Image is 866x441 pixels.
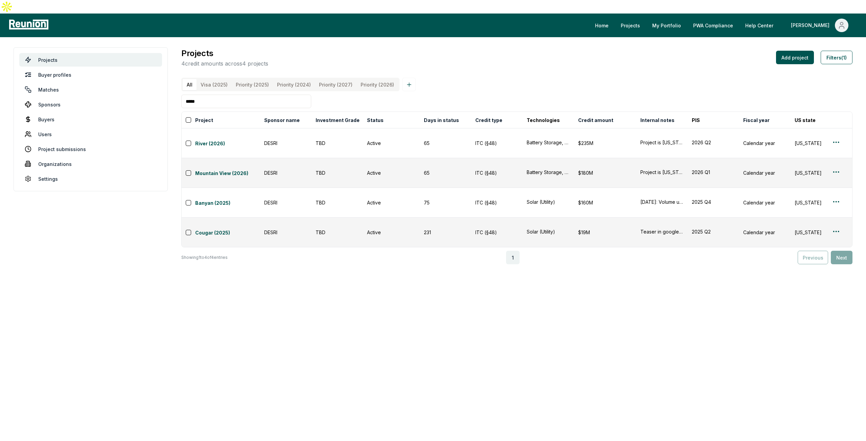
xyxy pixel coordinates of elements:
button: Days in status [423,113,460,127]
button: Mountain View (2026) [195,168,260,178]
div: TBD [316,229,359,236]
a: Banyan (2025) [195,199,260,207]
a: Project submissions [19,142,162,156]
button: Internal notes [639,113,676,127]
nav: Main [590,19,859,32]
div: ITC (§48) [475,199,519,206]
div: Active [367,229,416,236]
div: $180M [578,169,632,176]
div: TBD [316,169,359,176]
a: Home [590,19,614,32]
div: ITC (§48) [475,169,519,176]
a: My Portfolio [647,19,686,32]
button: Cougar (2025) [195,228,260,237]
a: Organizations [19,157,162,171]
a: Projects [615,19,645,32]
div: 65 [424,169,467,176]
button: Project is [US_STATE] Solar II Solar and [PERSON_NAME] are both domestic content. Solar is $105-1... [640,139,684,146]
button: Fiscal year [742,113,771,127]
button: Priority (2026) [357,79,398,90]
div: ITC (§48) [475,140,519,147]
div: 65 [424,140,467,147]
button: All [183,79,197,90]
div: [US_STATE] [795,140,838,147]
a: Buyer profiles [19,68,162,81]
a: Cougar (2025) [195,229,260,237]
div: Calendar year [743,169,787,176]
button: 2026 Q1 [692,169,735,176]
p: 4 credit amounts across 4 projects [181,59,268,68]
div: ITC (§48) [475,229,519,236]
div: Calendar year [743,140,787,147]
button: Status [366,113,385,127]
button: Solar (Utility) [527,198,570,205]
div: 75 [424,199,467,206]
p: Showing 1 to 4 of 4 entries [181,254,228,261]
button: Filters(1) [821,51,852,64]
div: DESRI [264,169,307,176]
div: 231 [424,229,467,236]
button: [PERSON_NAME] [785,19,854,32]
a: Matches [19,83,162,96]
button: Battery Storage, Solar (Utility) [527,139,570,146]
button: Priority (2024) [273,79,315,90]
button: Add project [776,51,814,64]
button: 2025 Q4 [692,198,735,205]
a: Settings [19,172,162,186]
a: PWA Compliance [688,19,738,32]
div: [US_STATE] [795,199,838,206]
a: Projects [19,53,162,67]
button: Investment Grade [314,113,361,127]
a: Help Center [740,19,779,32]
button: Solar (Utility) [527,228,570,235]
div: Active [367,169,416,176]
div: Active [367,199,416,206]
div: [US_STATE] [795,229,838,236]
a: Buyers [19,113,162,126]
button: Teaser in google drive: DESRI-> Teasers-> DESRI_CA Solar_CIM_[DATE] [640,228,684,235]
div: Calendar year [743,229,787,236]
button: Credit type [474,113,504,127]
div: $235M [578,140,632,147]
a: River (2026) [195,140,260,148]
div: DESRI [264,199,307,206]
button: 2026 Q2 [692,139,735,146]
button: [DATE]: Volume updated to $160M from $185M based on RE+ meeting notes. Teaser in google drive: DE... [640,198,684,205]
button: 2025 Q2 [692,228,735,235]
div: [US_STATE] [795,169,838,176]
button: Priority (2027) [315,79,357,90]
h3: Projects [181,47,268,59]
a: Users [19,127,162,141]
button: Credit amount [577,113,615,127]
button: River (2026) [195,139,260,148]
div: DESRI [264,229,307,236]
button: Project is [US_STATE] Solar I. Solar project is energy community and domestic content, [PERSON_NA... [640,169,684,176]
button: Banyan (2025) [195,198,260,207]
button: Priority (2025) [232,79,273,90]
div: Calendar year [743,199,787,206]
button: Project [194,113,214,127]
button: 1 [506,251,520,264]
button: Visa (2025) [197,79,232,90]
div: [PERSON_NAME] [791,19,832,32]
div: TBD [316,140,359,147]
a: Sponsors [19,98,162,111]
div: DESRI [264,140,307,147]
div: TBD [316,199,359,206]
button: Battery Storage, Solar (Utility) [527,169,570,176]
div: Active [367,140,416,147]
a: Mountain View (2026) [195,170,260,178]
div: $160M [578,199,632,206]
button: Sponsor name [263,113,301,127]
